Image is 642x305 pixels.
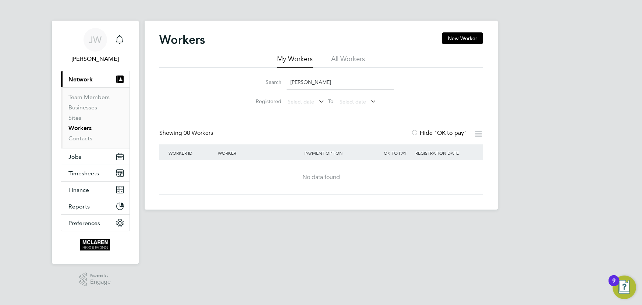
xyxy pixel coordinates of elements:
label: Registered [248,98,281,105]
li: My Workers [277,55,313,68]
span: Select date [288,98,314,105]
span: Jobs [68,153,81,160]
span: Engage [90,279,111,285]
div: Worker ID [167,144,216,161]
h2: Workers [159,32,205,47]
button: Open Resource Center, 9 new notifications [613,276,636,299]
a: Go to home page [61,239,130,250]
div: Network [61,87,130,148]
a: Businesses [68,104,97,111]
a: Contacts [68,135,92,142]
span: 00 Workers [184,129,213,137]
span: Powered by [90,273,111,279]
span: Reports [68,203,90,210]
label: Hide "OK to pay" [411,129,467,137]
a: Workers [68,125,92,132]
li: All Workers [331,55,365,68]
button: Timesheets [61,165,130,181]
a: Sites [68,114,81,121]
span: Jane Weitzman [61,55,130,63]
img: mclaren-logo-retina.png [80,239,110,250]
div: No data found [167,173,476,181]
div: Registration Date [414,144,475,161]
button: Reports [61,198,130,214]
div: Showing [159,129,214,137]
button: Preferences [61,215,130,231]
span: Preferences [68,220,100,227]
button: Jobs [61,148,130,165]
span: Select date [340,98,366,105]
span: Timesheets [68,170,99,177]
span: Network [68,76,93,83]
button: Finance [61,182,130,198]
div: 9 [612,281,616,290]
nav: Main navigation [52,21,139,264]
label: Search [248,79,281,85]
button: New Worker [442,32,483,44]
span: To [326,97,336,106]
a: JW[PERSON_NAME] [61,28,130,63]
input: Name, email or phone number [287,75,394,90]
div: OK to pay [377,144,414,161]
a: Powered byEngage [79,273,111,287]
span: Finance [68,186,89,193]
span: JW [89,35,102,45]
div: Payment Option [302,144,377,161]
button: Network [61,71,130,87]
div: Worker [216,144,302,161]
a: Team Members [68,94,110,101]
